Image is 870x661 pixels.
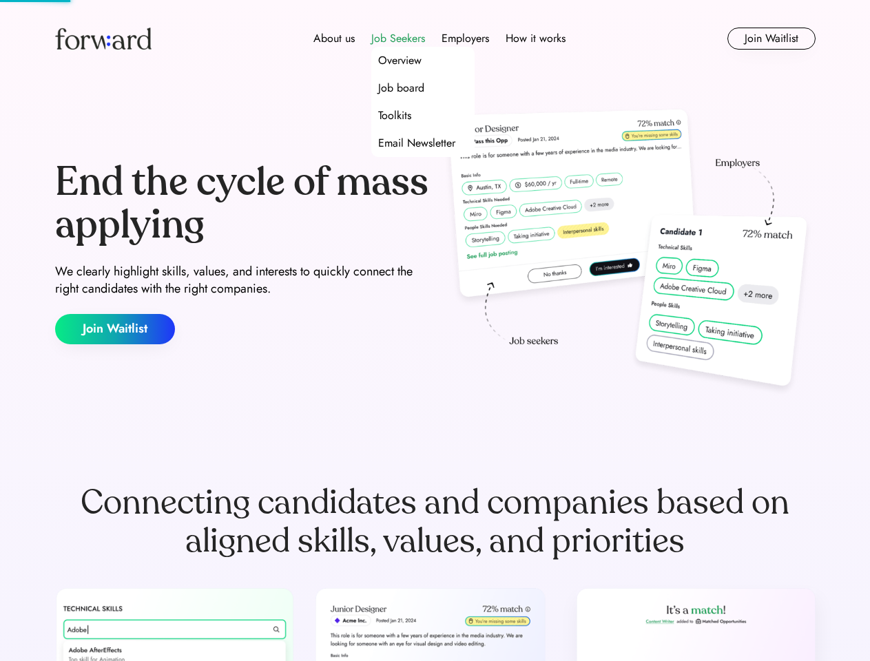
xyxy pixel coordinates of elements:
[371,30,425,47] div: Job Seekers
[55,28,152,50] img: Forward logo
[55,263,430,297] div: We clearly highlight skills, values, and interests to quickly connect the right candidates with t...
[378,52,422,69] div: Overview
[378,135,455,151] div: Email Newsletter
[441,105,816,401] img: hero-image.png
[313,30,355,47] div: About us
[442,30,489,47] div: Employers
[55,161,430,246] div: End the cycle of mass applying
[55,483,816,560] div: Connecting candidates and companies based on aligned skills, values, and priorities
[727,28,816,50] button: Join Waitlist
[506,30,566,47] div: How it works
[378,107,411,124] div: Toolkits
[55,314,175,344] button: Join Waitlist
[378,80,424,96] div: Job board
